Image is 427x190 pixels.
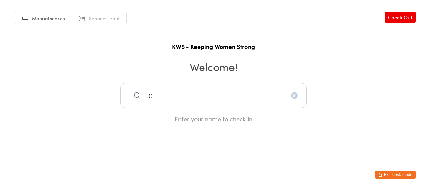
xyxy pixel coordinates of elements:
[32,15,65,22] span: Manual search
[375,171,416,179] button: Exit kiosk mode
[385,12,416,23] a: Check Out
[7,42,420,51] h1: KWS - Keeping Women Strong
[7,59,420,74] h2: Welcome!
[120,115,307,123] div: Enter your name to check in
[89,15,120,22] span: Scanner input
[120,83,307,108] input: Search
